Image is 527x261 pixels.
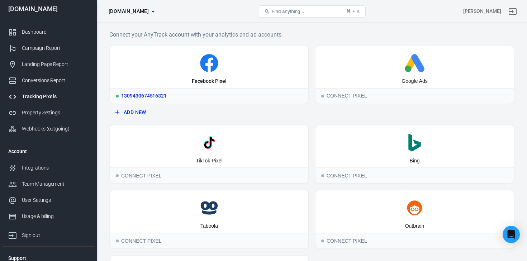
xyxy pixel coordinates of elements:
[22,180,89,188] div: Team Management
[22,164,89,172] div: Integrations
[315,190,514,249] button: OutbrainConnect PixelConnect Pixel
[402,78,427,85] div: Google Ads
[321,174,324,177] span: Connect Pixel
[3,24,94,40] a: Dashboard
[22,77,89,84] div: Conversions Report
[3,40,94,56] a: Campaign Report
[3,192,94,208] a: User Settings
[116,174,119,177] span: Connect Pixel
[109,30,514,39] h6: Connect your AnyTrack account with your analytics and ad accounts.
[200,223,218,230] div: Taboola
[258,5,366,18] button: Find anything...⌘ + K
[321,239,324,242] span: Connect Pixel
[106,5,157,18] button: [DOMAIN_NAME]
[22,61,89,68] div: Landing Page Report
[3,105,94,121] a: Property Settings
[3,160,94,176] a: Integrations
[22,213,89,220] div: Usage & billing
[192,78,226,85] div: Facebook Pixel
[109,45,309,104] a: Facebook PixelRunning1309430674516321
[110,88,308,104] div: 1309430674516321
[116,95,119,98] span: Running
[22,125,89,133] div: Webhooks (outgoing)
[405,223,424,230] div: Outbrain
[112,106,306,119] button: Add New
[315,88,514,104] div: Connect Pixel
[110,167,308,183] div: Connect Pixel
[3,72,94,89] a: Conversions Report
[22,44,89,52] div: Campaign Report
[315,233,514,248] div: Connect Pixel
[315,124,514,184] button: BingConnect PixelConnect Pixel
[3,176,94,192] a: Team Management
[315,45,514,104] button: Google AdsConnect PixelConnect Pixel
[409,157,419,165] div: Bing
[3,121,94,137] a: Webhooks (outgoing)
[3,89,94,105] a: Tracking Pixels
[109,124,309,184] button: TikTok PixelConnect PixelConnect Pixel
[315,167,514,183] div: Connect Pixel
[504,3,521,20] a: Sign out
[110,233,308,248] div: Connect Pixel
[321,95,324,98] span: Connect Pixel
[22,93,89,100] div: Tracking Pixels
[3,224,94,243] a: Sign out
[463,8,501,15] div: Account id: C21CTY1k
[109,7,149,16] span: taniatheherbalist.com
[22,109,89,117] div: Property Settings
[3,143,94,160] li: Account
[116,239,119,242] span: Connect Pixel
[22,196,89,204] div: User Settings
[3,6,94,12] div: [DOMAIN_NAME]
[22,232,89,239] div: Sign out
[3,56,94,72] a: Landing Page Report
[3,208,94,224] a: Usage & billing
[271,9,304,14] span: Find anything...
[346,9,360,14] div: ⌘ + K
[196,157,222,165] div: TikTok Pixel
[22,28,89,36] div: Dashboard
[503,226,520,243] div: Open Intercom Messenger
[109,190,309,249] button: TaboolaConnect PixelConnect Pixel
